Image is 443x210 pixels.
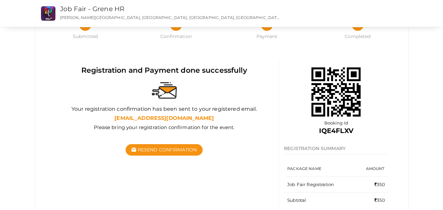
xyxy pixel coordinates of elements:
[55,65,274,75] div: Registration and Payment done successfully
[357,161,389,177] th: Amount
[126,144,203,156] button: Resend Confirmation
[131,33,222,40] span: Confirmation
[152,82,177,99] img: sent-email.svg
[284,177,357,193] td: Job Fair Registration
[60,5,125,13] a: Job Fair - Grene HR
[114,115,214,121] b: [EMAIL_ADDRESS][DOMAIN_NAME]
[284,145,346,151] span: REGISTRATION SUMMARY
[357,193,389,208] td: 350
[71,105,257,113] label: Your registration confirmation has been sent to your registered email.
[222,33,312,40] span: Payment
[60,15,282,20] p: [PERSON_NAME][GEOGRAPHIC_DATA], [GEOGRAPHIC_DATA], [GEOGRAPHIC_DATA], [GEOGRAPHIC_DATA], [GEOGRAP...
[40,33,131,40] span: Submitted
[324,120,348,125] span: Booking Id
[284,161,357,177] th: Package Name
[284,193,357,208] td: Subtotal
[303,59,369,125] img: 68e934d446e0fb00017391f5
[374,182,385,187] span: 350
[319,127,353,135] b: IQE4FLXV
[312,33,403,40] span: Completed
[94,124,234,131] label: Please bring your registration confirmation for the event.
[138,147,197,153] span: Resend Confirmation
[41,6,55,21] img: CS2O7UHK_small.png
